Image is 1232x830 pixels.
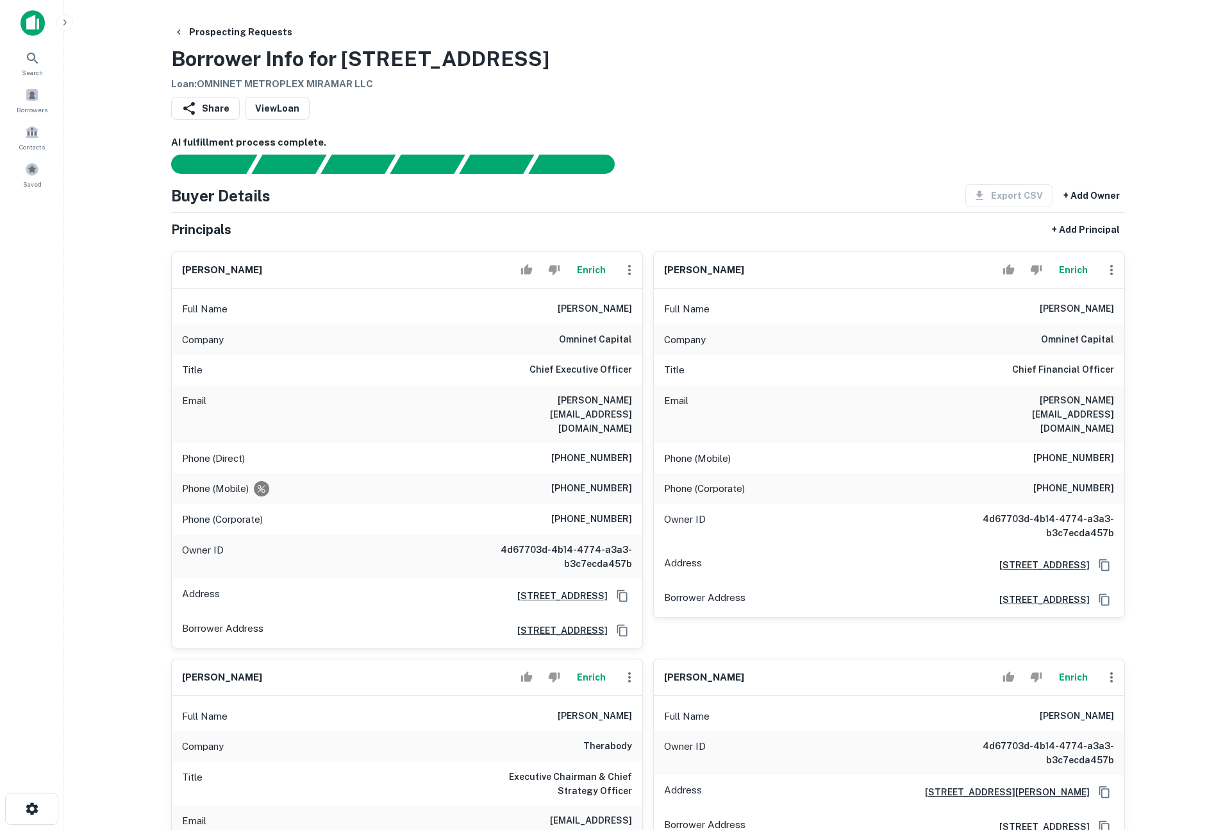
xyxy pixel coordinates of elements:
[1025,257,1047,283] button: Reject
[551,512,632,527] h6: [PHONE_NUMBER]
[182,451,245,466] p: Phone (Direct)
[1053,257,1094,283] button: Enrich
[182,481,249,496] p: Phone (Mobile)
[182,586,220,606] p: Address
[529,362,632,378] h6: Chief Executive Officer
[1095,783,1114,802] button: Copy Address
[21,10,45,36] img: capitalize-icon.png
[1033,451,1114,466] h6: [PHONE_NUMBER]
[182,332,224,348] p: Company
[4,120,60,155] a: Contacts
[245,97,310,120] a: ViewLoan
[664,393,688,436] p: Email
[171,44,549,74] h3: Borrower Info for [STREET_ADDRESS]
[182,770,203,798] p: Title
[182,362,203,378] p: Title
[1053,665,1094,690] button: Enrich
[459,155,534,174] div: Principals found, still searching for contact information. This may take time...
[182,512,263,527] p: Phone (Corporate)
[4,46,60,80] a: Search
[1041,332,1114,348] h6: omninet capital
[543,257,565,283] button: Reject
[664,451,731,466] p: Phone (Mobile)
[997,257,1020,283] button: Accept
[171,135,1125,150] h6: AI fulfillment process complete.
[664,783,702,802] p: Address
[171,77,549,92] h6: Loan : OMNINET METROPLEX MIRAMAR LLC
[4,83,60,117] a: Borrowers
[320,155,395,174] div: Documents found, AI parsing details...
[613,586,632,606] button: Copy Address
[664,739,706,767] p: Owner ID
[171,184,271,207] h4: Buyer Details
[254,481,269,496] div: Requests to not be contacted at this number
[171,97,240,120] button: Share
[559,332,632,348] h6: omninet capital
[989,558,1090,572] a: [STREET_ADDRESS]
[515,257,538,283] button: Accept
[915,785,1090,799] a: [STREET_ADDRESS][PERSON_NAME]
[182,263,262,278] h6: [PERSON_NAME]
[551,451,632,466] h6: [PHONE_NUMBER]
[570,665,612,690] button: Enrich
[989,593,1090,607] a: [STREET_ADDRESS]
[251,155,326,174] div: Your request is received and processing...
[960,393,1114,436] h6: [PERSON_NAME][EMAIL_ADDRESS][DOMAIN_NAME]
[182,621,263,640] p: Borrower Address
[182,670,262,685] h6: [PERSON_NAME]
[4,157,60,192] a: Saved
[558,301,632,317] h6: [PERSON_NAME]
[664,555,702,575] p: Address
[1168,727,1232,789] iframe: Chat Widget
[664,332,706,348] p: Company
[1095,555,1114,575] button: Copy Address
[664,512,706,540] p: Owner ID
[1040,709,1114,724] h6: [PERSON_NAME]
[390,155,465,174] div: Principals found, AI now looking for contact information...
[583,739,632,754] h6: therabody
[613,621,632,640] button: Copy Address
[169,21,297,44] button: Prospecting Requests
[507,623,608,638] a: [STREET_ADDRESS]
[664,263,744,278] h6: [PERSON_NAME]
[960,512,1114,540] h6: 4d67703d-4b14-4774-a3a3-b3c7ecda457b
[997,665,1020,690] button: Accept
[22,67,43,78] span: Search
[960,739,1114,767] h6: 4d67703d-4b14-4774-a3a3-b3c7ecda457b
[182,709,228,724] p: Full Name
[19,142,45,152] span: Contacts
[1025,665,1047,690] button: Reject
[1040,301,1114,317] h6: [PERSON_NAME]
[1012,362,1114,378] h6: Chief Financial Officer
[23,179,42,189] span: Saved
[664,670,744,685] h6: [PERSON_NAME]
[182,301,228,317] p: Full Name
[171,220,231,239] h5: Principals
[1058,184,1125,207] button: + Add Owner
[182,393,206,436] p: Email
[1047,218,1125,241] button: + Add Principal
[507,589,608,603] a: [STREET_ADDRESS]
[664,301,710,317] p: Full Name
[478,770,632,798] h6: Executive Chairman & Chief Strategy Officer
[551,481,632,496] h6: [PHONE_NUMBER]
[182,739,224,754] p: Company
[570,257,612,283] button: Enrich
[664,590,745,609] p: Borrower Address
[529,155,630,174] div: AI fulfillment process complete.
[664,709,710,724] p: Full Name
[17,105,47,115] span: Borrowers
[1033,481,1114,496] h6: [PHONE_NUMBER]
[515,665,538,690] button: Accept
[543,665,565,690] button: Reject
